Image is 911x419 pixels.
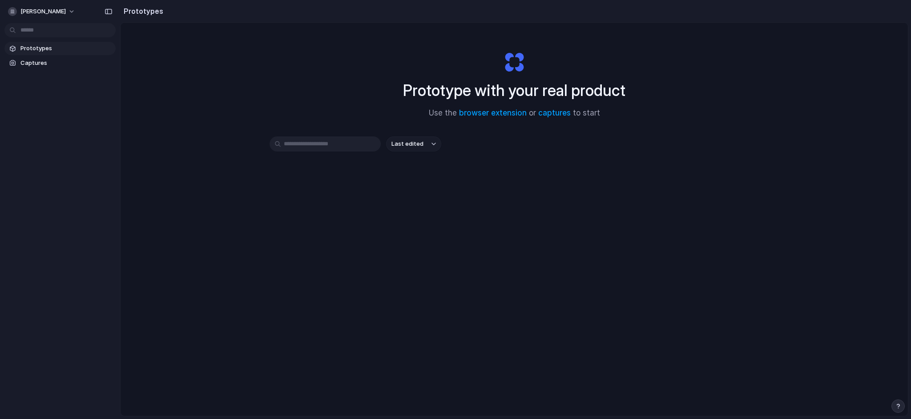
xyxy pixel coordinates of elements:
h2: Prototypes [120,6,163,16]
a: browser extension [459,108,527,117]
a: captures [538,108,571,117]
span: Prototypes [20,44,112,53]
a: Captures [4,56,116,70]
span: Use the or to start [429,108,600,119]
span: Last edited [391,140,423,148]
a: Prototypes [4,42,116,55]
button: Last edited [386,136,441,152]
span: Captures [20,59,112,68]
h1: Prototype with your real product [403,79,625,102]
button: [PERSON_NAME] [4,4,80,19]
span: [PERSON_NAME] [20,7,66,16]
